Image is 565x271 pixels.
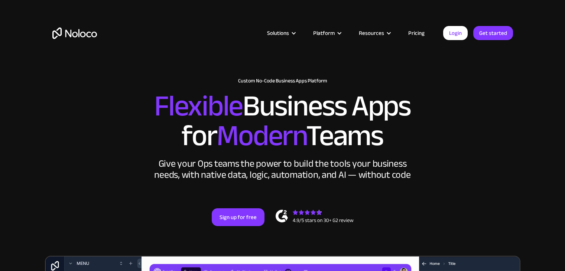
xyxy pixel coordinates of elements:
[153,158,413,180] div: Give your Ops teams the power to build the tools your business needs, with native data, logic, au...
[443,26,468,40] a: Login
[313,28,335,38] div: Platform
[217,108,306,163] span: Modern
[267,28,289,38] div: Solutions
[473,26,513,40] a: Get started
[52,78,513,84] h1: Custom No-Code Business Apps Platform
[304,28,350,38] div: Platform
[359,28,384,38] div: Resources
[350,28,399,38] div: Resources
[52,27,97,39] a: home
[212,208,264,226] a: Sign up for free
[258,28,304,38] div: Solutions
[52,91,513,151] h2: Business Apps for Teams
[399,28,434,38] a: Pricing
[154,78,243,134] span: Flexible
